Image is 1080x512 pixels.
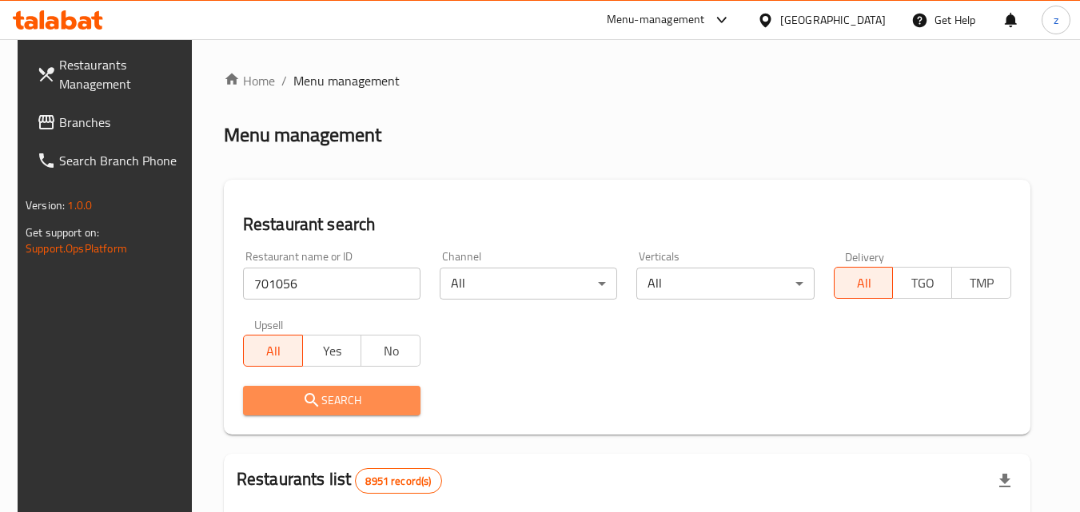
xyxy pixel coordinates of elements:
input: Search for restaurant name or ID.. [243,268,420,300]
span: 1.0.0 [67,195,92,216]
a: Restaurants Management [24,46,198,103]
a: Home [224,71,275,90]
div: All [636,268,814,300]
button: TGO [892,267,952,299]
div: Export file [986,462,1024,500]
button: All [834,267,894,299]
label: Upsell [254,319,284,330]
span: Menu management [293,71,400,90]
button: Yes [302,335,362,367]
div: Total records count [355,468,441,494]
h2: Restaurants list [237,467,442,494]
span: Search [256,391,408,411]
nav: breadcrumb [224,71,1030,90]
span: All [841,272,887,295]
span: Yes [309,339,356,363]
span: TGO [899,272,946,295]
div: All [440,268,617,300]
button: All [243,335,303,367]
button: Search [243,386,420,415]
a: Search Branch Phone [24,141,198,180]
span: Restaurants Management [59,55,185,93]
span: Version: [26,195,65,216]
button: No [361,335,420,367]
span: z [1054,11,1058,29]
li: / [281,71,287,90]
a: Branches [24,103,198,141]
span: TMP [958,272,1005,295]
h2: Restaurant search [243,212,1011,236]
button: TMP [951,267,1011,299]
span: Get support on: [26,222,99,243]
span: No [368,339,414,363]
span: All [250,339,297,363]
span: 8951 record(s) [356,474,440,489]
span: Search Branch Phone [59,151,185,170]
h2: Menu management [224,122,381,148]
label: Delivery [845,251,885,262]
a: Support.OpsPlatform [26,238,127,259]
span: Branches [59,113,185,132]
div: Menu-management [607,10,705,30]
div: [GEOGRAPHIC_DATA] [780,11,886,29]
